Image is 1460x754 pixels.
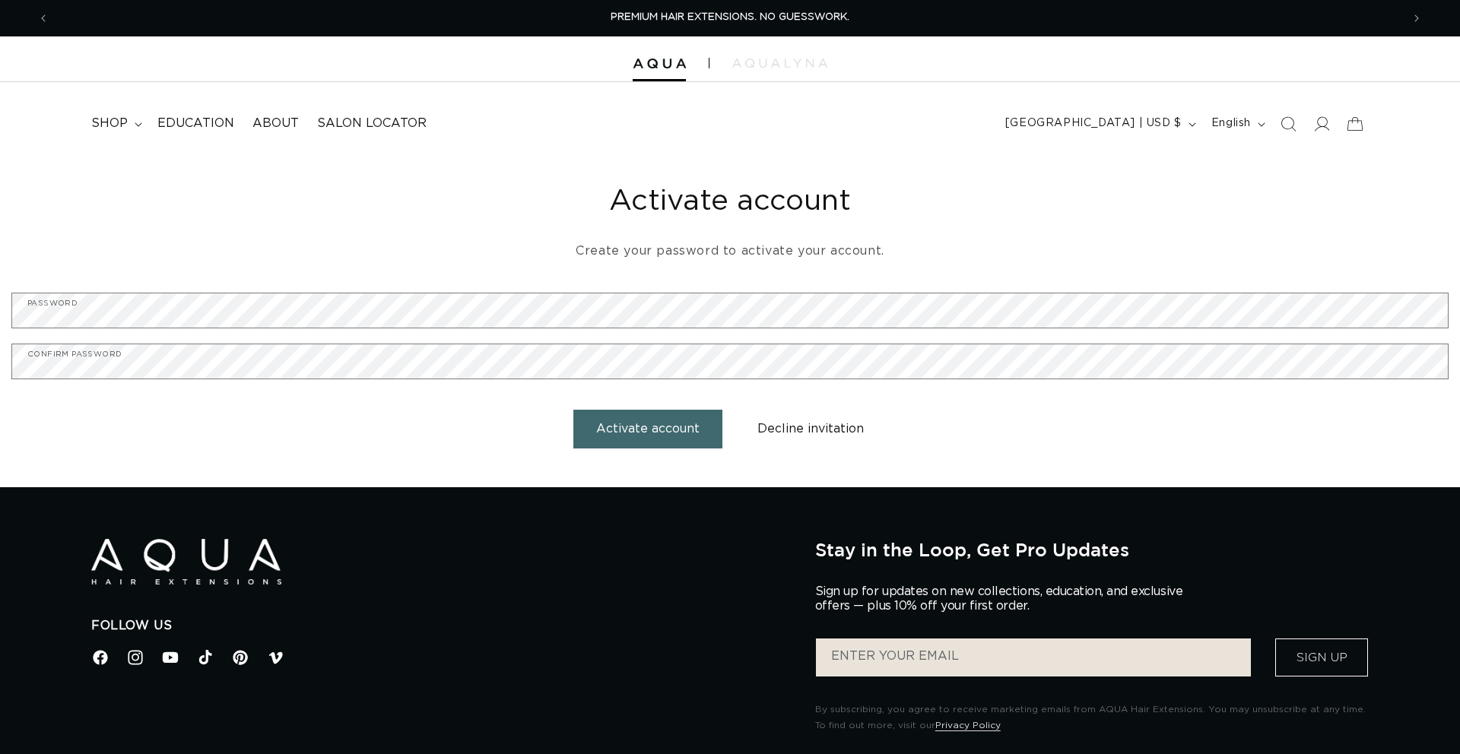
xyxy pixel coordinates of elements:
img: Aqua Hair Extensions [91,539,281,585]
p: By subscribing, you agree to receive marketing emails from AQUA Hair Extensions. You may unsubscr... [815,702,1369,734]
a: Salon Locator [308,106,436,141]
button: English [1202,109,1271,138]
p: Sign up for updates on new collections, education, and exclusive offers — plus 10% off your first... [815,585,1195,613]
span: Education [157,116,234,131]
button: Activate account [573,410,722,448]
h2: Stay in the Loop, Get Pro Updates [815,539,1369,560]
img: Aqua Hair Extensions [633,59,686,69]
a: Privacy Policy [935,721,1001,730]
span: shop [91,116,128,131]
summary: Search [1271,107,1305,141]
button: [GEOGRAPHIC_DATA] | USD $ [996,109,1202,138]
a: Education [148,106,243,141]
button: Next announcement [1400,4,1433,33]
span: [GEOGRAPHIC_DATA] | USD $ [1005,116,1182,131]
h2: Follow Us [91,618,792,634]
summary: shop [82,106,148,141]
a: About [243,106,308,141]
span: PREMIUM HAIR EXTENSIONS. NO GUESSWORK. [611,12,849,22]
input: ENTER YOUR EMAIL [816,638,1251,676]
button: Previous announcement [27,4,60,33]
span: English [1211,116,1251,131]
span: About [252,116,299,131]
h1: Activate account [11,183,1449,220]
img: aqualyna.com [732,59,827,68]
p: Create your password to activate your account. [11,240,1449,262]
button: Decline invitation [735,410,887,448]
button: Sign Up [1275,638,1368,676]
span: Salon Locator [317,116,427,131]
